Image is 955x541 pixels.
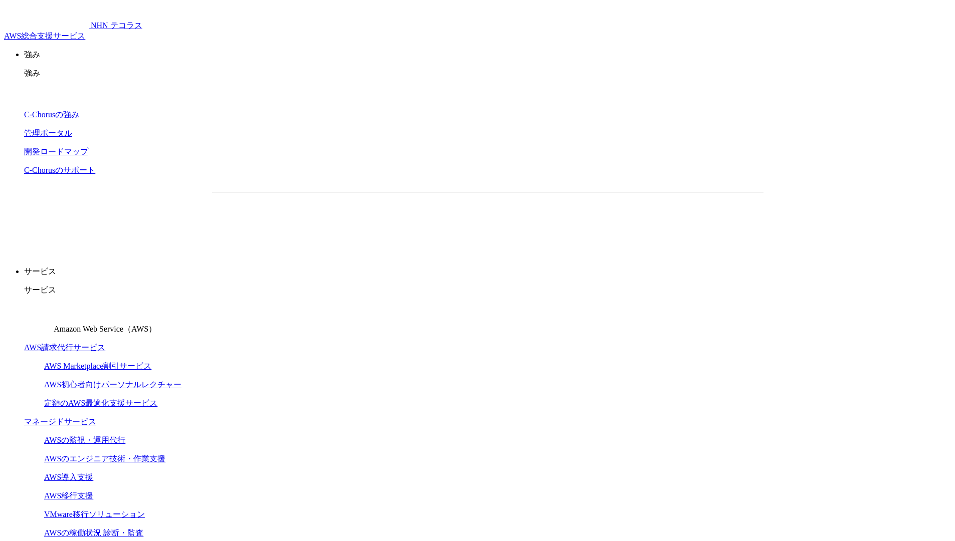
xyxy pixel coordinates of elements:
[24,68,951,79] p: 強み
[24,147,88,156] a: 開発ロードマップ
[321,208,483,233] a: 資料を請求する
[44,473,93,481] a: AWS導入支援
[44,380,181,389] a: AWS初心者向けパーソナルレクチャー
[4,4,89,28] img: AWS総合支援サービス C-Chorus
[24,343,105,352] a: AWS請求代行サービス
[493,208,654,233] a: まずは相談する
[24,129,72,137] a: 管理ポータル
[44,399,157,407] a: 定額のAWS最適化支援サービス
[24,166,95,174] a: C-Chorusのサポート
[44,491,93,500] a: AWS移行支援
[24,304,52,332] img: Amazon Web Service（AWS）
[4,21,142,40] a: AWS総合支援サービス C-Chorus NHN テコラスAWS総合支援サービス
[24,50,951,60] p: 強み
[24,266,951,277] p: サービス
[44,436,125,444] a: AWSの監視・運用代行
[44,510,145,518] a: VMware移行ソリューション
[54,325,156,333] span: Amazon Web Service（AWS）
[44,454,165,463] a: AWSのエンジニア技術・作業支援
[24,285,951,296] p: サービス
[44,362,151,370] a: AWS Marketplace割引サービス
[24,417,96,426] a: マネージドサービス
[44,528,143,537] a: AWSの稼働状況 診断・監査
[24,110,79,119] a: C-Chorusの強み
